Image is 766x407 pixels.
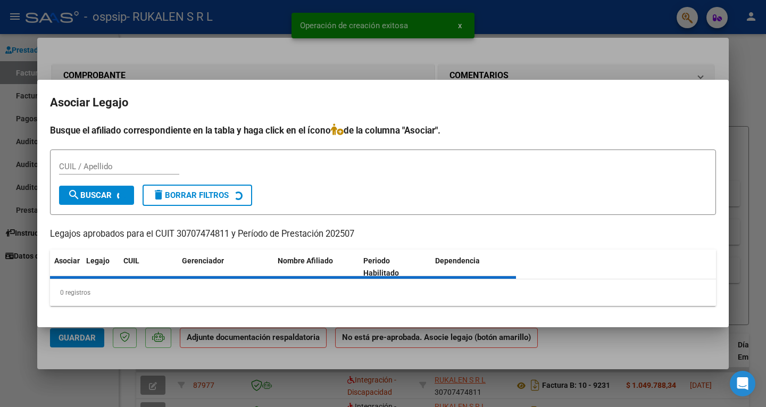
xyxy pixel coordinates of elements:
span: Gerenciador [182,256,224,265]
datatable-header-cell: Legajo [82,250,119,285]
mat-icon: delete [152,188,165,201]
datatable-header-cell: Gerenciador [178,250,273,285]
h2: Asociar Legajo [50,93,716,113]
datatable-header-cell: CUIL [119,250,178,285]
div: 0 registros [50,279,716,306]
span: Nombre Afiliado [278,256,333,265]
span: Periodo Habilitado [363,256,399,277]
datatable-header-cell: Dependencia [431,250,517,285]
span: CUIL [123,256,139,265]
span: Borrar Filtros [152,190,229,200]
mat-icon: search [68,188,80,201]
div: Open Intercom Messenger [730,371,755,396]
datatable-header-cell: Periodo Habilitado [359,250,431,285]
button: Borrar Filtros [143,185,252,206]
button: Buscar [59,186,134,205]
span: Buscar [68,190,112,200]
datatable-header-cell: Nombre Afiliado [273,250,359,285]
p: Legajos aprobados para el CUIT 30707474811 y Período de Prestación 202507 [50,228,716,241]
span: Dependencia [435,256,480,265]
span: Asociar [54,256,80,265]
h4: Busque el afiliado correspondiente en la tabla y haga click en el ícono de la columna "Asociar". [50,123,716,137]
datatable-header-cell: Asociar [50,250,82,285]
span: Legajo [86,256,110,265]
